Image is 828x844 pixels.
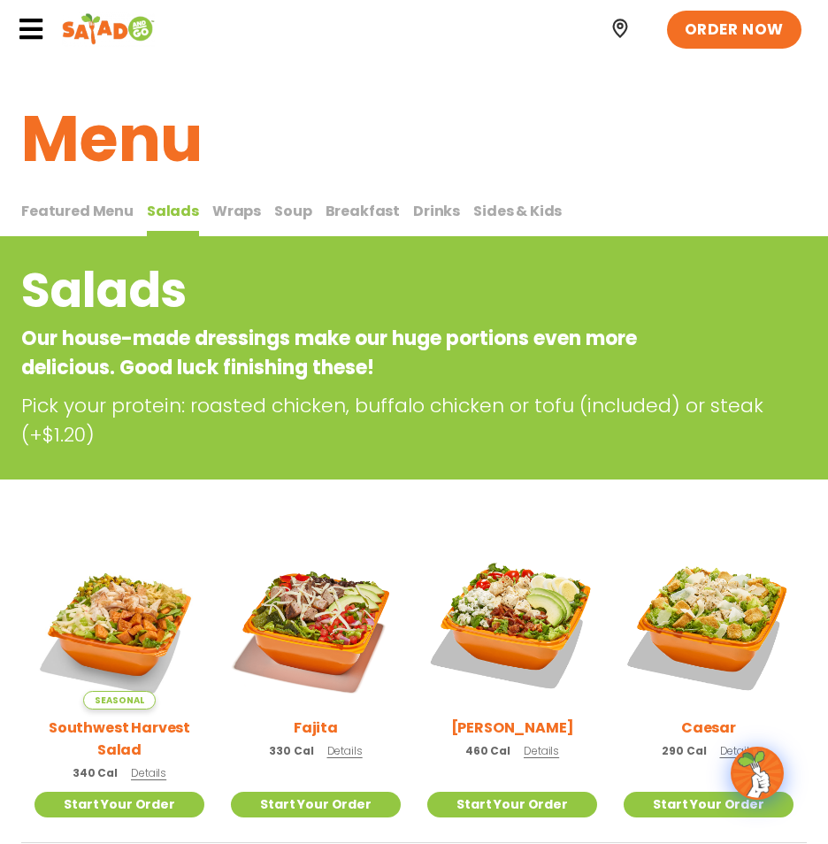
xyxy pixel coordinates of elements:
[62,12,155,47] img: Header logo
[83,691,155,710] span: Seasonal
[465,743,510,759] span: 460 Cal
[473,201,562,221] span: Sides & Kids
[685,19,784,41] span: ORDER NOW
[274,201,311,221] span: Soup
[21,91,807,187] h1: Menu
[231,792,401,817] a: Start Your Order
[231,540,401,710] img: Product photo for Fajita Salad
[451,717,574,739] h2: [PERSON_NAME]
[667,11,801,50] a: ORDER NOW
[34,792,204,817] a: Start Your Order
[21,194,807,237] div: Tabbed content
[681,717,736,739] h2: Caesar
[427,540,597,710] img: Product photo for Cobb Salad
[212,201,261,221] span: Wraps
[34,717,204,761] h2: Southwest Harvest Salad
[269,743,313,759] span: 330 Cal
[732,748,782,798] img: wpChatIcon
[131,765,166,780] span: Details
[662,743,706,759] span: 290 Cal
[21,255,664,326] h2: Salads
[720,743,755,758] span: Details
[327,743,363,758] span: Details
[294,717,338,739] h2: Fajita
[427,792,597,817] a: Start Your Order
[524,743,559,758] span: Details
[73,765,118,781] span: 340 Cal
[326,201,401,221] span: Breakfast
[624,540,793,710] img: Product photo for Caesar Salad
[413,201,460,221] span: Drinks
[34,540,204,710] img: Product photo for Southwest Harvest Salad
[21,391,807,449] p: Pick your protein: roasted chicken, buffalo chicken or tofu (included) or steak (+$1.20)
[21,201,134,221] span: Featured Menu
[147,201,199,221] span: Salads
[624,792,793,817] a: Start Your Order
[21,324,664,382] p: Our house-made dressings make our huge portions even more delicious. Good luck finishing these!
